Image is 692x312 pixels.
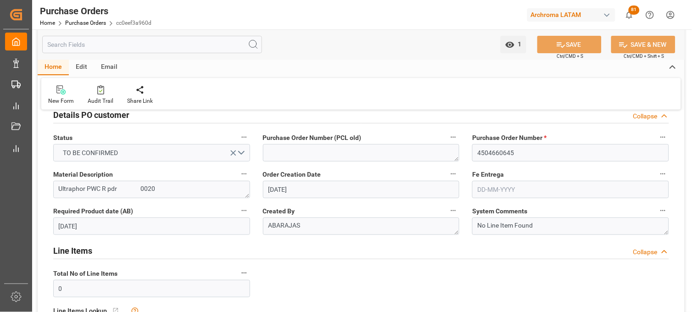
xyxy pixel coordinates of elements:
button: Help Center [640,5,660,25]
button: SAVE & NEW [611,36,675,53]
button: open menu [501,36,526,53]
button: open menu [53,144,250,162]
button: Material Description [238,168,250,180]
button: Order Creation Date [447,168,459,180]
div: Edit [69,60,94,75]
div: Email [94,60,124,75]
button: Purchase Order Number (PCL old) [447,131,459,143]
button: Total No of Line Items [238,267,250,279]
button: Archroma LATAM [527,6,619,23]
textarea: No Line Item Found [472,217,669,235]
span: Purchase Order Number (PCL old) [263,133,362,143]
span: TO BE CONFIRMED [59,148,123,158]
span: Order Creation Date [263,170,321,179]
button: Required Product date (AB) [238,205,250,217]
span: Ctrl/CMD + S [557,53,584,60]
div: Share Link [127,97,153,105]
button: Status [238,131,250,143]
button: show 81 new notifications [619,5,640,25]
div: Home [38,60,69,75]
h2: Line Items [53,245,92,257]
a: Purchase Orders [65,20,106,26]
input: DD-MM-YYYY [53,217,250,235]
div: Purchase Orders [40,4,151,18]
span: Purchase Order Number [472,133,547,143]
div: Audit Trail [88,97,113,105]
div: Collapse [633,247,658,257]
button: SAVE [537,36,602,53]
h2: Details PO customer [53,109,129,121]
a: Home [40,20,55,26]
span: Total No of Line Items [53,269,117,279]
textarea: Ultraphor PWC R pdr 0020 [53,181,250,198]
div: Collapse [633,111,658,121]
div: New Form [48,97,74,105]
span: Created By [263,206,295,216]
button: System Comments [657,205,669,217]
span: Fe Entrega [472,170,504,179]
input: DD-MM-YYYY [263,181,460,198]
button: Created By [447,205,459,217]
span: Ctrl/CMD + Shift + S [624,53,664,60]
span: Material Description [53,170,113,179]
span: Required Product date (AB) [53,206,133,216]
button: Fe Entrega [657,168,669,180]
span: Status [53,133,73,143]
div: Archroma LATAM [527,8,615,22]
textarea: ABARAJAS [263,217,460,235]
span: 1 [515,40,522,48]
span: System Comments [472,206,527,216]
button: Purchase Order Number * [657,131,669,143]
input: DD-MM-YYYY [472,181,669,198]
span: 81 [629,6,640,15]
input: Search Fields [42,36,262,53]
